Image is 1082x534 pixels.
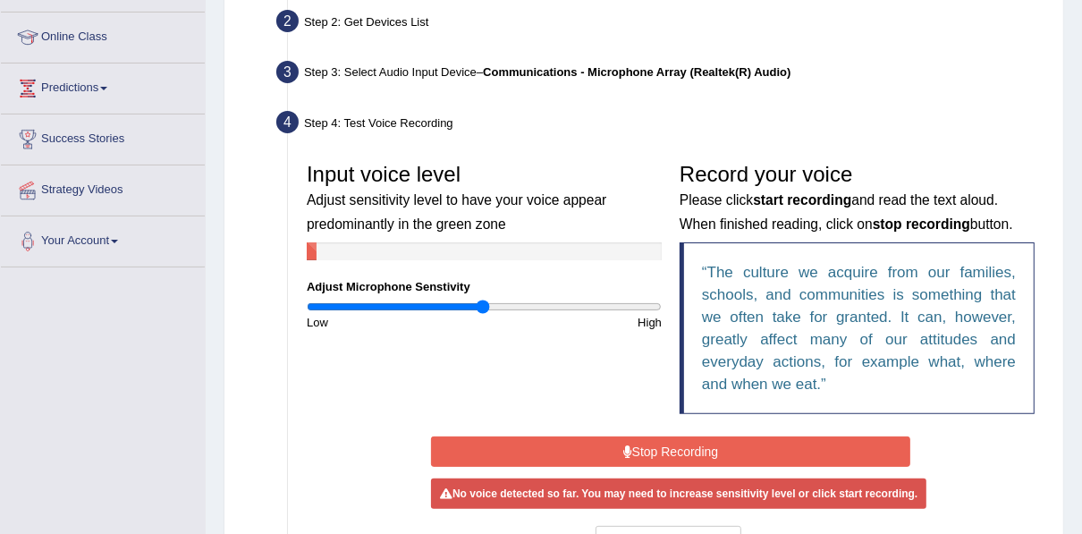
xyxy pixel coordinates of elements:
b: stop recording [873,216,970,232]
span: – [477,65,791,79]
a: Online Class [1,13,205,57]
div: Step 3: Select Audio Input Device [268,55,1055,95]
label: Adjust Microphone Senstivity [307,278,470,295]
h3: Input voice level [307,163,662,233]
b: Communications - Microphone Array (Realtek(R) Audio) [483,65,790,79]
div: High [485,314,672,331]
a: Strategy Videos [1,165,205,210]
small: Adjust sensitivity level to have your voice appear predominantly in the green zone [307,192,606,231]
div: No voice detected so far. You may need to increase sensitivity level or click start recording. [431,479,926,509]
div: Step 4: Test Voice Recording [268,106,1055,145]
div: Low [298,314,485,331]
div: Step 2: Get Devices List [268,4,1055,44]
b: start recording [753,192,851,208]
button: Stop Recording [431,437,910,467]
a: Success Stories [1,114,205,159]
small: Please click and read the text aloud. When finished reading, click on button. [680,192,1013,231]
a: Your Account [1,216,205,261]
h3: Record your voice [680,163,1035,233]
q: The culture we acquire from our families, schools, and communities is something that we often tak... [702,264,1016,393]
a: Predictions [1,64,205,108]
